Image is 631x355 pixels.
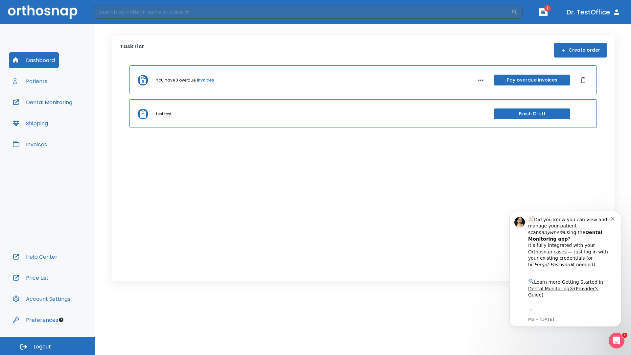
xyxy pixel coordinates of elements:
[500,201,631,337] iframe: Intercom notifications message
[111,14,117,19] button: Dismiss notification
[578,75,589,85] button: Dismiss
[9,94,76,110] button: Dental Monitoring
[9,291,74,307] button: Account Settings
[34,343,51,350] span: Logout
[9,249,61,265] button: Help Center
[9,270,53,286] button: Price List
[94,6,511,19] input: Search by Patient Name or Case #
[544,5,551,12] span: 1
[29,109,87,121] a: App Store
[120,43,144,58] p: Task List
[29,107,111,141] div: Download the app: | ​ Let us know if you need help getting started!
[564,6,623,18] button: Dr. TestOffice
[156,77,196,83] p: You have 3 overdue
[29,115,111,121] p: Message from Ma, sent 3w ago
[8,5,78,19] img: Orthosnap
[9,312,62,328] button: Preferences
[554,43,607,58] button: Create order
[9,52,59,68] button: Dashboard
[9,136,51,152] button: Invoices
[9,115,52,131] button: Shipping
[197,77,214,83] a: invoices
[156,111,172,117] p: test test
[58,317,64,323] div: Tooltip anchor
[609,333,624,348] iframe: Intercom live chat
[622,333,627,338] span: 1
[494,108,570,119] button: Finish Draft
[494,75,570,85] button: Pay overdue invoices
[9,73,51,89] button: Patients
